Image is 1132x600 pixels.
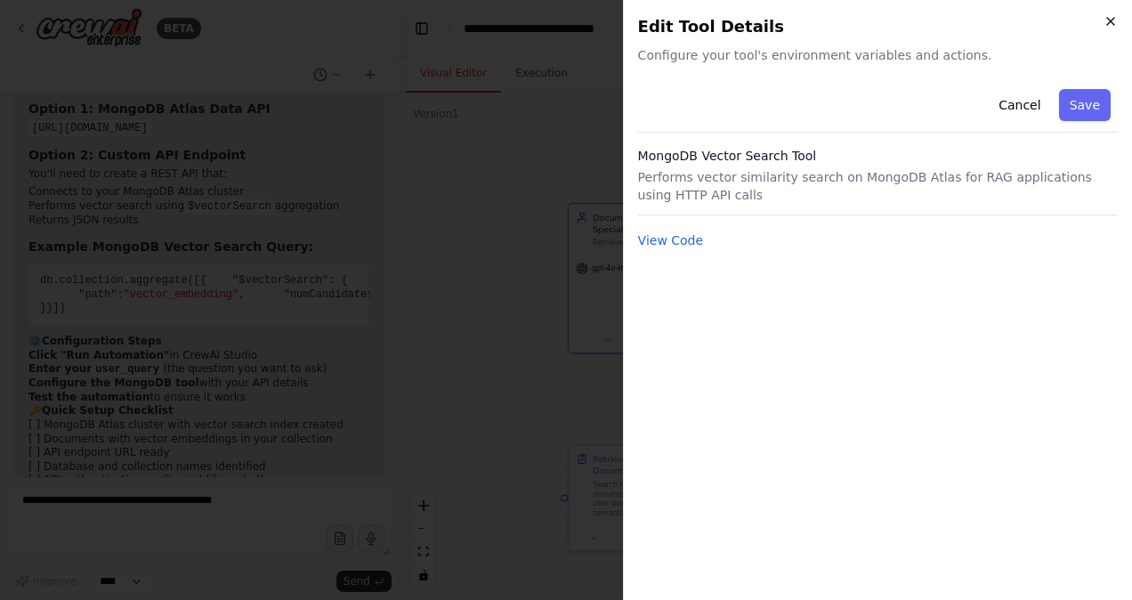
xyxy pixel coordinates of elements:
span: Configure your tool's environment variables and actions. [638,46,1118,64]
h2: Edit Tool Details [638,14,1118,39]
button: Cancel [988,89,1051,121]
button: Save [1059,89,1111,121]
h3: MongoDB Vector Search Tool [638,147,1118,165]
button: View Code [638,231,704,249]
p: Performs vector similarity search on MongoDB Atlas for RAG applications using HTTP API calls [638,168,1118,204]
